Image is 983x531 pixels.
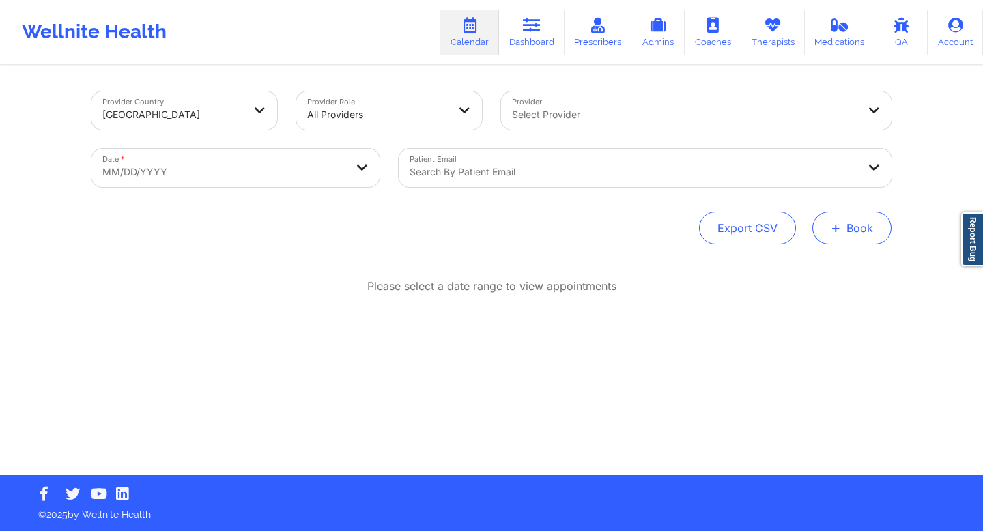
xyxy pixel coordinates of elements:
[961,212,983,266] a: Report Bug
[831,224,841,231] span: +
[499,10,565,55] a: Dashboard
[631,10,685,55] a: Admins
[874,10,928,55] a: QA
[699,212,796,244] button: Export CSV
[565,10,632,55] a: Prescribers
[812,212,892,244] button: +Book
[440,10,499,55] a: Calendar
[102,100,243,130] div: [GEOGRAPHIC_DATA]
[805,10,875,55] a: Medications
[928,10,983,55] a: Account
[367,278,616,294] p: Please select a date range to view appointments
[685,10,741,55] a: Coaches
[741,10,805,55] a: Therapists
[29,498,954,521] p: © 2025 by Wellnite Health
[307,100,448,130] div: All Providers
